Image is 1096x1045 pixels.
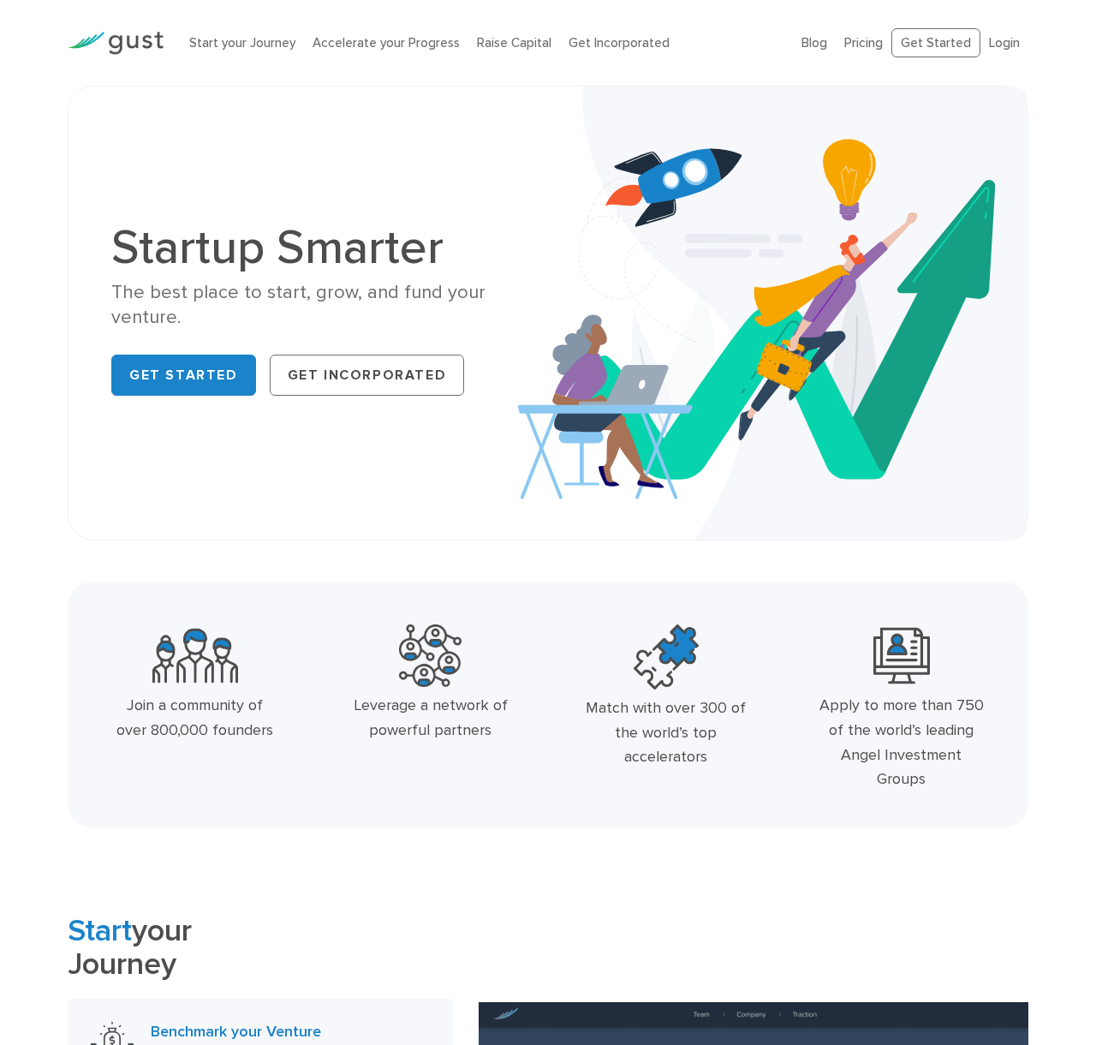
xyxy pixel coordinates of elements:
[270,355,465,396] a: Get Incorporated
[989,35,1020,51] a: Login
[111,355,256,396] a: Get Started
[844,35,883,51] a: Pricing
[68,32,164,55] img: Gust Logo
[518,87,1027,540] img: Startup Smarter Hero
[111,280,535,331] div: The best place to start, grow, and fund your venture.
[152,624,238,687] img: Community Founders
[801,35,827,51] a: Blog
[818,694,986,792] div: Apply to more than 750 of the world’s leading Angel Investment Groups
[189,35,295,51] a: Start your Journey
[873,624,930,687] img: Leading Angel Investment
[68,914,453,981] h2: your Journey
[634,624,699,690] img: Top Accelerators
[569,35,670,51] a: Get Incorporated
[111,694,279,743] div: Join a community of over 800,000 founders
[582,696,750,770] div: Match with over 300 of the world’s top accelerators
[68,912,132,949] span: Start
[399,624,462,687] img: Powerful Partners
[347,694,515,743] div: Leverage a network of powerful partners
[313,35,460,51] a: Accelerate your Progress
[477,35,551,51] a: Raise Capital
[891,28,980,58] a: Get Started
[111,224,535,272] h1: Startup Smarter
